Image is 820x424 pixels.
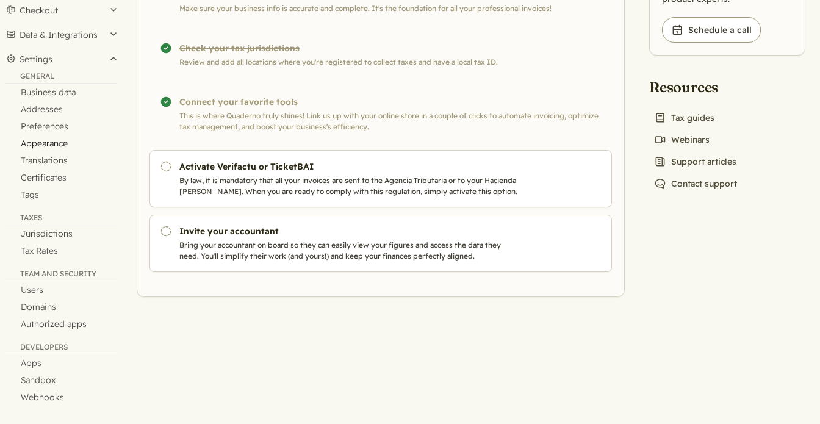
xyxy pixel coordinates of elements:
[649,77,742,96] h2: Resources
[5,71,117,84] div: General
[149,215,612,272] a: Invite your accountant Bring your accountant on board so they can easily view your figures and ac...
[149,150,612,207] a: Activate Verifactu or TicketBAI By law, it is mandatory that all your invoices are sent to the Ag...
[662,17,761,43] a: Schedule a call
[179,175,520,197] p: By law, it is mandatory that all your invoices are sent to the Agencia Tributaria or to your Haci...
[179,240,520,262] p: Bring your accountant on board so they can easily view your figures and access the data they need...
[5,213,117,225] div: Taxes
[5,342,117,354] div: Developers
[649,175,742,192] a: Contact support
[179,160,520,173] h3: Activate Verifactu or TicketBAI
[179,225,520,237] h3: Invite your accountant
[649,131,714,148] a: Webinars
[649,153,741,170] a: Support articles
[649,109,719,126] a: Tax guides
[5,269,117,281] div: Team and security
